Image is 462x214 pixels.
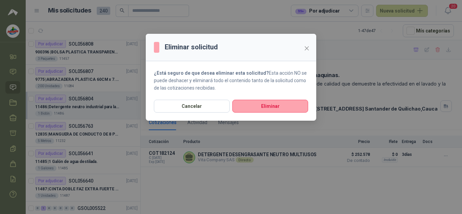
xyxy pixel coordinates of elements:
[154,70,269,76] strong: ¿Está seguro de que desea eliminar esta solicitud?
[301,43,312,54] button: Close
[154,100,230,113] button: Cancelar
[165,42,218,52] h3: Eliminar solicitud
[232,100,308,113] button: Eliminar
[154,69,308,92] p: Esta acción NO se puede deshacer y eliminará todo el contenido tanto de la solicitud como de las ...
[304,46,309,51] span: close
